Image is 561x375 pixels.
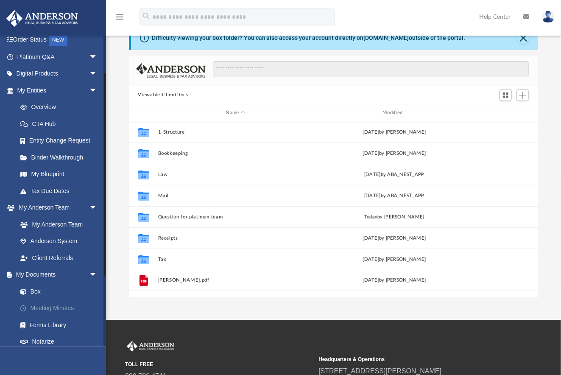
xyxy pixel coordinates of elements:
[6,31,110,49] a: Order StatusNEW
[4,10,81,27] img: Anderson Advisors Platinum Portal
[158,193,313,199] button: Mail
[129,121,539,297] div: grid
[12,115,110,132] a: CTA Hub
[6,48,110,65] a: Platinum Q&Aarrow_drop_down
[158,235,313,241] button: Receipts
[12,233,106,250] a: Anderson System
[49,34,67,46] div: NEW
[317,150,472,157] div: [DATE] by [PERSON_NAME]
[142,11,151,21] i: search
[158,278,313,283] button: [PERSON_NAME].pdf
[12,300,110,317] a: Meeting Minutes
[12,316,106,333] a: Forms Library
[542,11,555,23] img: User Pic
[152,34,466,42] div: Difficulty viewing your box folder? You can also access your account directly on outside of the p...
[364,34,409,41] a: [DOMAIN_NAME]
[89,199,106,217] span: arrow_drop_down
[158,214,313,220] button: Question for platinum team
[89,65,106,83] span: arrow_drop_down
[12,149,110,166] a: Binder Walkthrough
[158,172,313,177] button: Law
[125,361,313,368] small: TOLL FREE
[317,192,472,200] div: [DATE] by ABA_NEST_APP
[157,109,313,117] div: Name
[517,32,529,44] button: Close
[213,61,529,77] input: Search files and folders
[12,132,110,149] a: Entity Change Request
[158,151,313,156] button: Bookkeeping
[317,256,472,263] div: [DATE] by [PERSON_NAME]
[317,129,472,136] div: [DATE] by [PERSON_NAME]
[114,12,125,22] i: menu
[364,215,377,219] span: today
[318,367,441,375] a: [STREET_ADDRESS][PERSON_NAME]
[12,216,102,233] a: My Anderson Team
[12,182,110,199] a: Tax Due Dates
[317,235,472,242] div: [DATE] by [PERSON_NAME]
[138,91,188,99] button: Viewable-ClientDocs
[318,355,506,363] small: Headquarters & Operations
[132,109,154,117] div: id
[125,341,176,352] img: Anderson Advisors Platinum Portal
[12,283,106,300] a: Box
[12,333,110,350] a: Notarize
[6,82,110,99] a: My Entitiesarrow_drop_down
[6,266,110,283] a: My Documentsarrow_drop_down
[316,109,472,117] div: Modified
[317,277,472,285] div: [DATE] by [PERSON_NAME]
[516,89,529,101] button: Add
[6,65,110,82] a: Digital Productsarrow_drop_down
[475,109,535,117] div: id
[317,213,472,221] div: by [PERSON_NAME]
[114,16,125,22] a: menu
[12,249,106,266] a: Client Referrals
[12,99,110,116] a: Overview
[89,48,106,66] span: arrow_drop_down
[317,171,472,179] div: [DATE] by ABA_NEST_APP
[12,166,106,183] a: My Blueprint
[89,82,106,99] span: arrow_drop_down
[6,199,106,216] a: My Anderson Teamarrow_drop_down
[500,89,512,101] button: Switch to Grid View
[158,129,313,135] button: 1-Structure
[158,257,313,262] button: Tax
[89,266,106,284] span: arrow_drop_down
